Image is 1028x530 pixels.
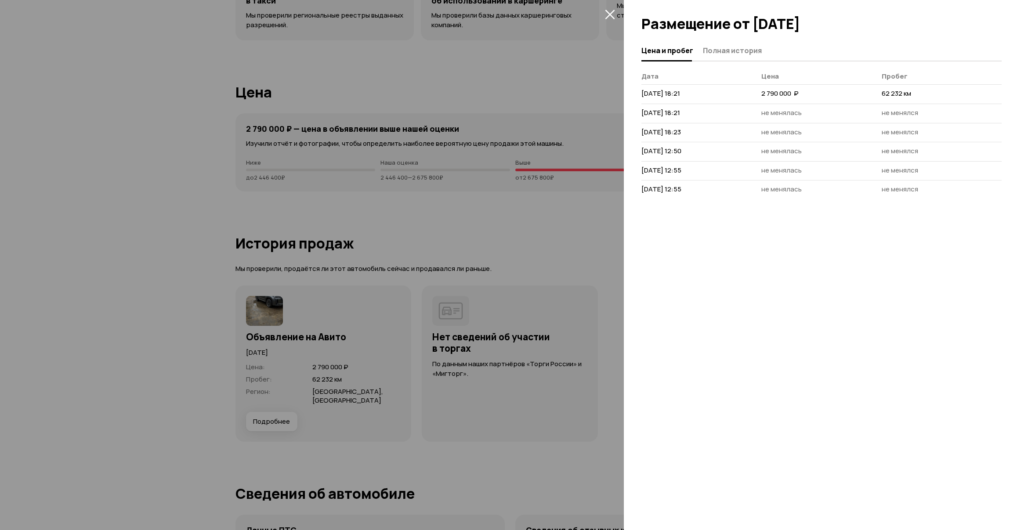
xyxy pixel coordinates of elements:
span: не менялась [761,146,802,155]
span: [DATE] 18:23 [641,127,681,137]
span: Пробег [882,72,908,81]
span: не менялась [761,127,802,137]
span: не менялся [882,146,918,155]
span: Полная история [703,46,762,55]
span: [DATE] 18:21 [641,89,680,98]
span: [DATE] 12:50 [641,146,681,155]
span: не менялся [882,127,918,137]
span: [DATE] 12:55 [641,184,681,194]
span: [DATE] 12:55 [641,166,681,175]
span: не менялась [761,108,802,117]
span: не менялась [761,166,802,175]
span: не менялся [882,184,918,194]
span: 2 790 000 ₽ [761,89,799,98]
span: не менялся [882,108,918,117]
span: Цена [761,72,779,81]
span: Дата [641,72,659,81]
span: не менялась [761,184,802,194]
span: Цена и пробег [641,46,693,55]
span: [DATE] 18:21 [641,108,680,117]
span: 62 232 км [882,89,911,98]
span: не менялся [882,166,918,175]
button: закрыть [603,7,617,21]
